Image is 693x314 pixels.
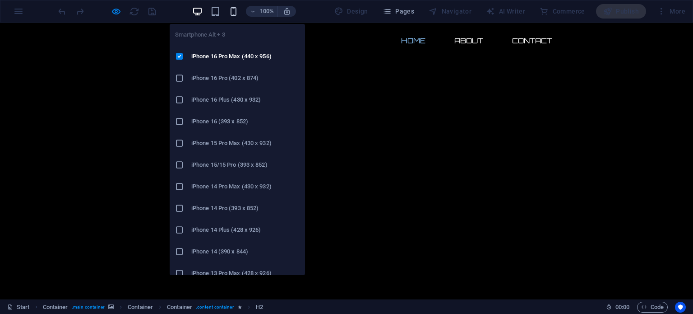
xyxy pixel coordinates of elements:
span: Click to select. Double-click to edit [128,302,153,313]
h6: 100% [259,6,274,17]
h6: iPhone 14 (390 x 844) [191,246,300,257]
button: Code [637,302,668,313]
h6: iPhone 14 Pro Max (430 x 932) [191,181,300,192]
button: Usercentrics [675,302,686,313]
span: 00 00 [615,302,629,313]
h6: iPhone 16 (393 x 852) [191,116,300,127]
a: Trigger 1 [394,7,433,29]
span: Code [641,302,664,313]
h6: Session time [606,302,630,313]
h6: iPhone 13 Pro Max (428 x 926) [191,268,300,279]
h6: iPhone 16 Pro (402 x 874) [191,73,300,84]
a: Trigger 3 [505,7,559,29]
i: On resize automatically adjust zoom level to fit chosen device. [283,7,291,15]
i: This element contains a background [108,305,114,309]
h6: iPhone 14 Plus (428 x 926) [191,225,300,235]
span: Click to select. Double-click to edit [43,302,68,313]
span: . main-container [72,302,105,313]
span: Click to select. Double-click to edit [167,302,192,313]
a: Trigger 2 [447,7,490,29]
span: Pages [383,7,414,16]
span: : [622,304,623,310]
span: Click to select. Double-click to edit [256,302,263,313]
button: 100% [246,6,278,17]
h6: iPhone 16 Pro Max (440 x 956) [191,51,300,62]
i: Element contains an animation [238,305,242,309]
h6: iPhone 16 Plus (430 x 932) [191,94,300,105]
h6: iPhone 14 Pro (393 x 852) [191,203,300,214]
nav: breadcrumb [43,302,263,313]
span: . content-container [196,302,234,313]
a: Click to cancel selection. Double-click to open Pages [7,302,30,313]
button: Pages [379,4,418,19]
div: Design (Ctrl+Alt+Y) [331,4,372,19]
h6: iPhone 15 Pro Max (430 x 932) [191,138,300,149]
h6: iPhone 15/15 Pro (393 x 852) [191,159,300,170]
